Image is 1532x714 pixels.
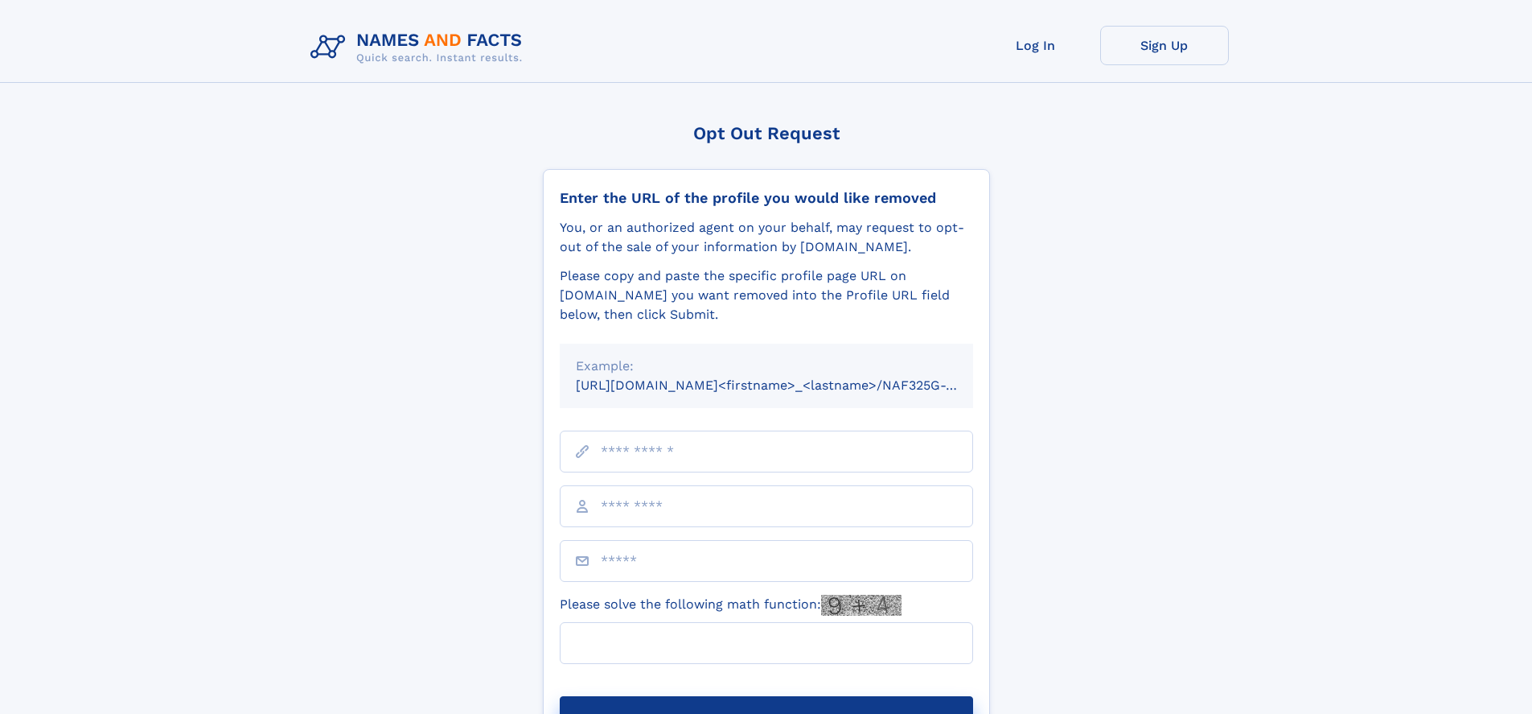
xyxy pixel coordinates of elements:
[560,218,973,257] div: You, or an authorized agent on your behalf, may request to opt-out of the sale of your informatio...
[971,26,1100,65] a: Log In
[560,266,973,324] div: Please copy and paste the specific profile page URL on [DOMAIN_NAME] you want removed into the Pr...
[560,595,902,616] label: Please solve the following math function:
[1100,26,1229,65] a: Sign Up
[576,357,957,376] div: Example:
[560,189,973,207] div: Enter the URL of the profile you would like removed
[543,123,990,143] div: Opt Out Request
[304,26,536,69] img: Logo Names and Facts
[576,378,1004,393] small: [URL][DOMAIN_NAME]<firstname>_<lastname>/NAF325G-xxxxxxxx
